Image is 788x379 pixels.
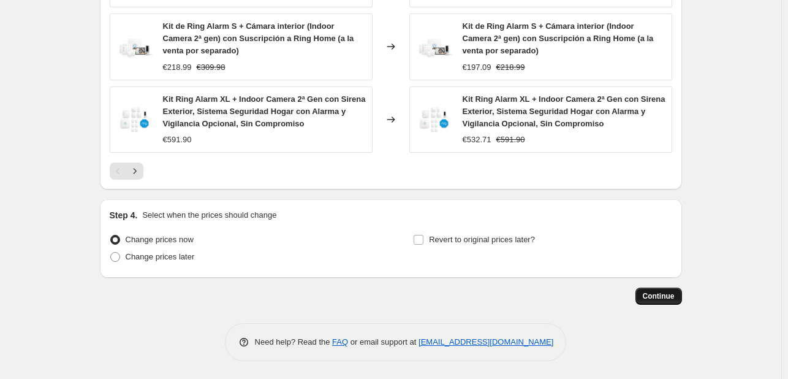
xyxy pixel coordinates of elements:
a: [EMAIL_ADDRESS][DOMAIN_NAME] [419,337,553,346]
div: €218.99 [163,61,192,74]
span: or email support at [348,337,419,346]
img: 51pvXxCaMiL_80x.jpg [116,28,153,65]
h2: Step 4. [110,209,138,221]
span: Kit Ring Alarm XL + Indoor Camera 2ª Gen con Sirena Exterior, Sistema Seguridad Hogar con Alarma ... [163,94,366,128]
img: 51pvXxCaMiL_80x.jpg [416,28,453,65]
div: €197.09 [463,61,491,74]
div: €591.90 [163,134,192,146]
p: Select when the prices should change [142,209,276,221]
span: Revert to original prices later? [429,235,535,244]
nav: Pagination [110,163,143,180]
span: Kit de Ring Alarm S + Cámara interior (Indoor Camera 2ª gen) con Suscripción a Ring Home (a la ve... [463,21,654,55]
span: Need help? Read the [255,337,333,346]
strike: €309.98 [197,61,225,74]
button: Continue [635,288,682,305]
span: Kit Ring Alarm XL + Indoor Camera 2ª Gen con Sirena Exterior, Sistema Seguridad Hogar con Alarma ... [463,94,665,128]
span: Change prices now [126,235,194,244]
img: 61WH9xbit1L_80x.jpg [116,101,153,138]
span: Continue [643,291,675,301]
button: Next [126,163,143,180]
strike: €591.90 [496,134,525,146]
strike: €218.99 [496,61,525,74]
span: Change prices later [126,252,195,261]
span: Kit de Ring Alarm S + Cámara interior (Indoor Camera 2ª gen) con Suscripción a Ring Home (a la ve... [163,21,354,55]
div: €532.71 [463,134,491,146]
img: 61WH9xbit1L_80x.jpg [416,101,453,138]
a: FAQ [332,337,348,346]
